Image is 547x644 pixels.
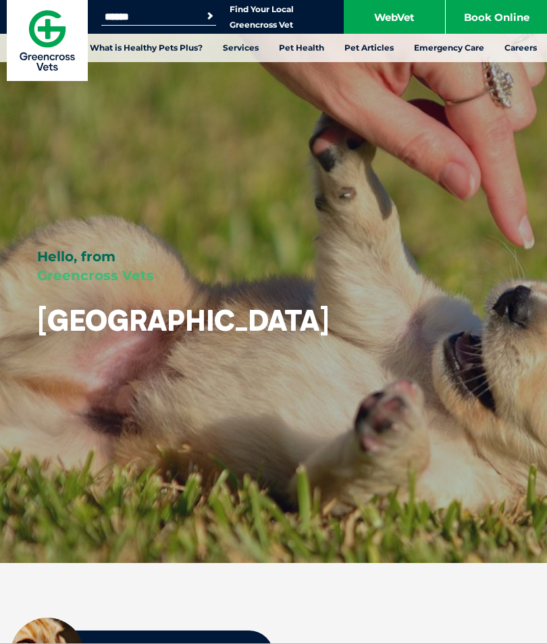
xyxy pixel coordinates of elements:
[203,9,217,23] button: Search
[37,305,330,336] h1: [GEOGRAPHIC_DATA]
[230,4,294,30] a: Find Your Local Greencross Vet
[494,34,547,62] a: Careers
[37,267,154,284] span: Greencross Vets
[37,248,115,265] span: Hello, from
[269,34,334,62] a: Pet Health
[213,34,269,62] a: Services
[404,34,494,62] a: Emergency Care
[80,34,213,62] a: What is Healthy Pets Plus?
[334,34,404,62] a: Pet Articles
